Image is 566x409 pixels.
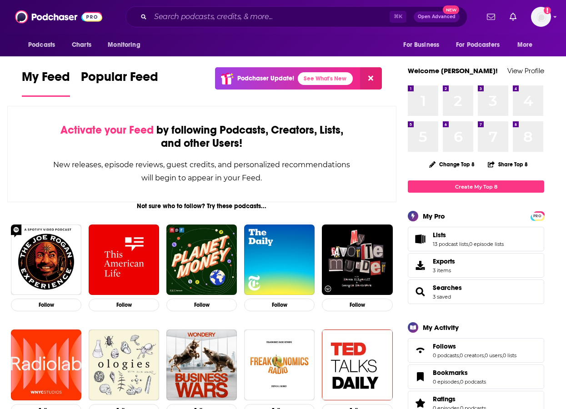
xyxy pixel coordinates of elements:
[150,10,390,24] input: Search podcasts, credits, & more...
[89,224,159,295] img: This American Life
[244,329,315,400] img: Freakonomics Radio
[468,241,469,247] span: ,
[408,227,544,251] span: Lists
[511,36,544,54] button: open menu
[485,352,502,359] a: 0 users
[408,66,498,75] a: Welcome [PERSON_NAME]!
[443,5,459,14] span: New
[408,279,544,304] span: Searches
[469,241,504,247] a: 0 episode lists
[66,36,97,54] a: Charts
[408,180,544,193] a: Create My Top 8
[433,342,456,350] span: Follows
[166,299,237,312] button: Follow
[411,285,429,298] a: Searches
[433,257,455,265] span: Exports
[414,11,460,22] button: Open AdvancedNew
[244,299,315,312] button: Follow
[507,66,544,75] a: View Profile
[166,329,237,400] img: Business Wars
[460,379,486,385] a: 0 podcasts
[89,299,159,312] button: Follow
[506,9,520,25] a: Show notifications dropdown
[7,202,396,210] div: Not sure who to follow? Try these podcasts...
[423,212,445,220] div: My Pro
[166,224,237,295] img: Planet Money
[531,7,551,27] span: Logged in as broadleafbooks_
[403,39,439,51] span: For Business
[433,231,504,239] a: Lists
[322,299,392,312] button: Follow
[433,267,455,274] span: 3 items
[531,7,551,27] button: Show profile menu
[108,39,140,51] span: Monitoring
[433,395,456,403] span: Ratings
[433,369,468,377] span: Bookmarks
[125,6,467,27] div: Search podcasts, credits, & more...
[433,379,459,385] a: 0 episodes
[424,159,480,170] button: Change Top 8
[433,395,486,403] a: Ratings
[411,233,429,245] a: Lists
[450,36,513,54] button: open menu
[11,224,81,295] img: The Joe Rogan Experience
[532,213,543,219] span: PRO
[28,39,55,51] span: Podcasts
[53,124,351,150] div: by following Podcasts, Creators, Lists, and other Users!
[483,9,499,25] a: Show notifications dropdown
[418,15,456,19] span: Open Advanced
[411,370,429,383] a: Bookmarks
[298,72,353,85] a: See What's New
[15,8,102,25] img: Podchaser - Follow, Share and Rate Podcasts
[22,69,70,90] span: My Feed
[408,338,544,363] span: Follows
[22,36,67,54] button: open menu
[423,323,459,332] div: My Activity
[433,369,486,377] a: Bookmarks
[433,231,446,239] span: Lists
[503,352,516,359] a: 0 lists
[433,284,462,292] a: Searches
[411,259,429,272] span: Exports
[433,241,468,247] a: 13 podcast lists
[22,69,70,97] a: My Feed
[72,39,91,51] span: Charts
[60,123,154,137] span: Activate your Feed
[11,299,81,312] button: Follow
[459,352,460,359] span: ,
[484,352,485,359] span: ,
[11,329,81,400] img: Radiolab
[487,155,528,173] button: Share Top 8
[81,69,158,97] a: Popular Feed
[101,36,152,54] button: open menu
[408,253,544,278] a: Exports
[433,352,459,359] a: 0 podcasts
[322,329,392,400] a: TED Talks Daily
[322,224,392,295] img: My Favorite Murder with Karen Kilgariff and Georgia Hardstark
[411,344,429,357] a: Follows
[408,364,544,389] span: Bookmarks
[517,39,533,51] span: More
[397,36,451,54] button: open menu
[531,7,551,27] img: User Profile
[244,224,315,295] img: The Daily
[459,379,460,385] span: ,
[81,69,158,90] span: Popular Feed
[544,7,551,14] svg: Add a profile image
[532,212,543,219] a: PRO
[89,329,159,400] img: Ologies with Alie Ward
[456,39,500,51] span: For Podcasters
[53,158,351,185] div: New releases, episode reviews, guest credits, and personalized recommendations will begin to appe...
[390,11,406,23] span: ⌘ K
